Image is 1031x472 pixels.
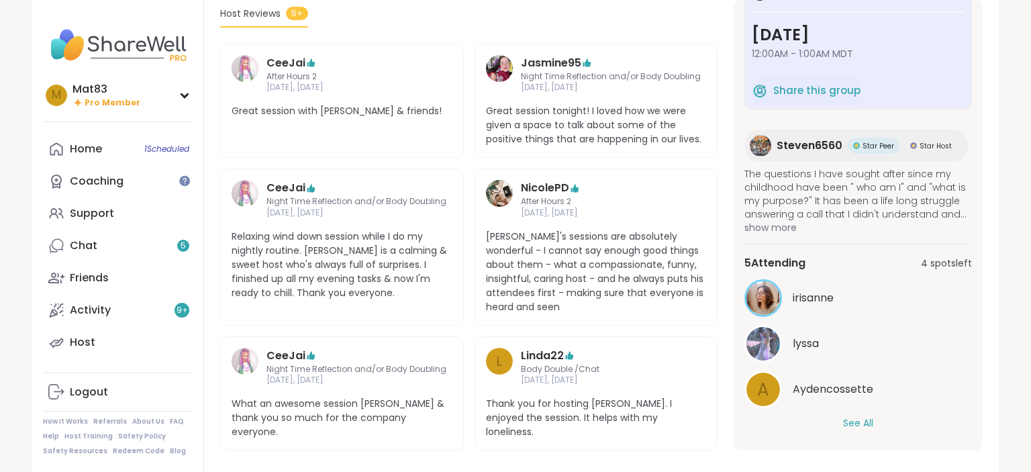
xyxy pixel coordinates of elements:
[43,165,193,197] a: Coaching
[70,271,109,285] div: Friends
[232,348,258,387] a: CeeJai
[486,397,707,439] span: Thank you for hosting [PERSON_NAME]. I enjoyed the session. It helps with my loneliness.
[744,371,972,408] a: AAydencossette
[744,130,968,162] a: Steven6560Steven6560Star PeerStar PeerStar HostStar Host
[132,417,164,426] a: About Us
[232,397,452,439] span: What an awesome session [PERSON_NAME] & thank you so much for the company everyone.
[266,71,418,83] span: After Hours 2
[496,351,502,371] span: L
[266,55,305,71] a: CeeJai
[232,55,258,94] a: CeeJai
[232,55,258,82] img: CeeJai
[777,138,842,154] span: Steven6560
[70,385,108,399] div: Logout
[43,294,193,326] a: Activity9+
[744,279,972,317] a: irisanneirisanne
[521,180,569,196] a: NicolePD
[843,416,873,430] button: See All
[43,262,193,294] a: Friends
[486,348,513,387] a: L
[43,417,88,426] a: How It Works
[179,175,190,186] iframe: Spotlight
[70,206,114,221] div: Support
[70,303,111,318] div: Activity
[521,348,564,364] a: Linda22
[521,82,701,93] span: [DATE], [DATE]
[85,97,140,109] span: Pro Member
[70,174,124,189] div: Coaching
[486,55,513,82] img: Jasmine95
[43,432,59,441] a: Help
[266,364,446,375] span: Night Time Reflection and/or Body Doubling
[181,240,186,252] span: 5
[793,290,834,306] span: irisanne
[232,180,258,207] img: CeeJai
[521,71,701,83] span: Night Time Reflection and/or Body Doubling
[43,133,193,165] a: Home1Scheduled
[750,135,771,156] img: Steven6560
[266,207,446,219] span: [DATE], [DATE]
[752,23,965,47] h3: [DATE]
[744,167,972,221] span: The questions I have sought after since my childhood have been " who am I" and "what is my purpos...
[113,446,164,456] a: Redeem Code
[220,7,281,21] span: Host Reviews
[746,327,780,361] img: lyssa
[486,180,513,207] img: NicolePD
[266,180,305,196] a: CeeJai
[170,446,186,456] a: Blog
[744,255,805,271] span: 5 Attending
[486,180,513,219] a: NicolePD
[793,336,819,352] span: lyssa
[486,230,707,314] span: [PERSON_NAME]'s sessions are absolutely wonderful - I cannot say enough good things about them - ...
[232,104,452,118] span: Great session with [PERSON_NAME] & friends!
[521,207,672,219] span: [DATE], [DATE]
[757,377,769,403] span: A
[52,87,61,104] span: M
[744,221,972,234] span: show more
[232,348,258,375] img: CeeJai
[118,432,166,441] a: Safety Policy
[752,47,965,60] span: 12:00AM - 1:00AM MDT
[793,381,873,397] span: Aydencossette
[43,21,193,68] img: ShareWell Nav Logo
[521,196,672,207] span: After Hours 2
[144,144,189,154] span: 1 Scheduled
[746,281,780,315] img: irisanne
[921,256,972,271] span: 4 spots left
[70,238,97,253] div: Chat
[744,325,972,363] a: lyssalyssa
[43,197,193,230] a: Support
[486,104,707,146] span: Great session tonight! I loved how we were given a space to talk about some of the positive thing...
[266,348,305,364] a: CeeJai
[773,83,861,99] span: Share this group
[486,55,513,94] a: Jasmine95
[72,82,140,97] div: Mat83
[232,230,452,300] span: Relaxing wind down session while I do my nightly routine. [PERSON_NAME] is a calming & sweet host...
[43,446,107,456] a: Safety Resources
[521,375,672,386] span: [DATE], [DATE]
[266,196,446,207] span: Night Time Reflection and/or Body Doubling
[853,142,860,149] img: Star Peer
[863,141,894,151] span: Star Peer
[64,432,113,441] a: Host Training
[170,417,184,426] a: FAQ
[43,376,193,408] a: Logout
[43,326,193,359] a: Host
[920,141,952,151] span: Star Host
[43,230,193,262] a: Chat5
[286,7,308,20] span: 5+
[752,77,861,105] button: Share this group
[232,180,258,219] a: CeeJai
[70,142,102,156] div: Home
[521,364,672,375] span: Body Double /Chat
[752,83,768,99] img: ShareWell Logomark
[70,335,95,350] div: Host
[266,82,418,93] span: [DATE], [DATE]
[910,142,917,149] img: Star Host
[266,375,446,386] span: [DATE], [DATE]
[521,55,581,71] a: Jasmine95
[93,417,127,426] a: Referrals
[177,305,188,316] span: 9 +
